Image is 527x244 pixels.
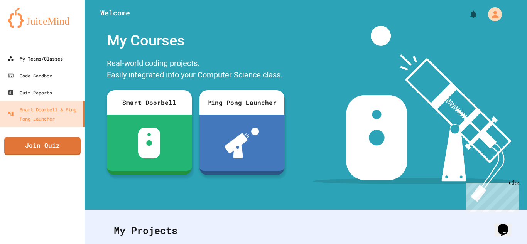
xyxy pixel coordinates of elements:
a: Join Quiz [4,137,81,155]
img: logo-orange.svg [8,8,77,28]
div: My Teams/Classes [8,54,63,63]
img: banner-image-my-projects.png [313,26,520,202]
div: Smart Doorbell & Ping Pong Launcher [8,105,80,123]
div: Ping Pong Launcher [199,90,284,115]
img: sdb-white.svg [138,128,160,158]
div: Code Sandbox [8,71,52,80]
div: My Courses [103,26,288,56]
div: Quiz Reports [8,88,52,97]
div: Real-world coding projects. Easily integrated into your Computer Science class. [103,56,288,84]
div: My Account [480,5,504,23]
iframe: chat widget [463,180,519,212]
img: ppl-with-ball.png [225,128,259,158]
iframe: chat widget [495,213,519,236]
div: My Notifications [454,8,480,21]
div: Smart Doorbell [107,90,192,115]
div: Chat with us now!Close [3,3,53,49]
